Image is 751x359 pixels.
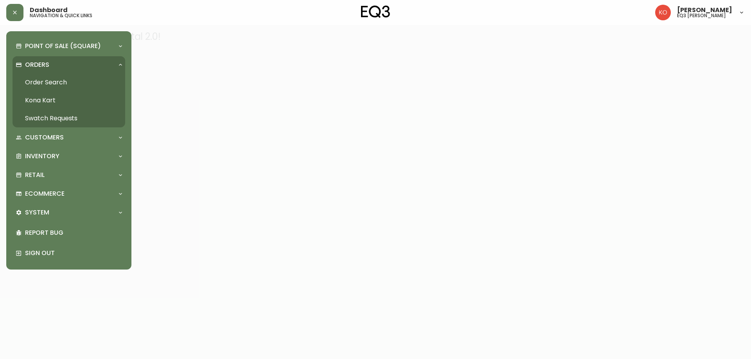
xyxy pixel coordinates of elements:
a: Kona Kart [13,91,125,109]
div: Inventory [13,148,125,165]
p: Sign Out [25,249,122,257]
a: Order Search [13,73,125,91]
div: System [13,204,125,221]
p: Point of Sale (Square) [25,42,101,50]
a: Swatch Requests [13,109,125,127]
p: Inventory [25,152,59,161]
p: System [25,208,49,217]
div: Report Bug [13,223,125,243]
div: Orders [13,56,125,73]
p: Report Bug [25,229,122,237]
p: Orders [25,61,49,69]
div: Ecommerce [13,185,125,202]
p: Customers [25,133,64,142]
div: Point of Sale (Square) [13,38,125,55]
div: Sign Out [13,243,125,263]
img: 9beb5e5239b23ed26e0d832b1b8f6f2a [655,5,671,20]
div: Customers [13,129,125,146]
span: [PERSON_NAME] [677,7,732,13]
div: Retail [13,166,125,184]
p: Ecommerce [25,189,65,198]
span: Dashboard [30,7,68,13]
p: Retail [25,171,45,179]
img: logo [361,5,390,18]
h5: eq3 [PERSON_NAME] [677,13,726,18]
h5: navigation & quick links [30,13,92,18]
